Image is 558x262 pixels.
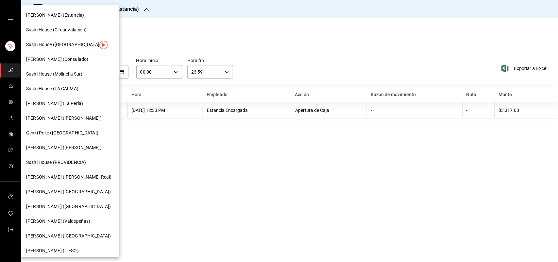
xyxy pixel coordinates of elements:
[26,159,86,166] span: Sushi House (PROVIDENCIA)
[21,184,119,199] div: [PERSON_NAME] ([GEOGRAPHIC_DATA])
[26,203,111,210] span: [PERSON_NAME] ([GEOGRAPHIC_DATA])
[21,81,119,96] div: Sushi House (LA CALMA)
[21,126,119,140] div: Genki Poke ([GEOGRAPHIC_DATA])
[21,199,119,214] div: [PERSON_NAME] ([GEOGRAPHIC_DATA])
[21,67,119,81] div: Sushi House (Molinella Sur)
[21,23,119,37] div: Sushi House (Circunvalación)
[21,243,119,258] div: [PERSON_NAME] (ITESO)
[26,144,102,151] span: [PERSON_NAME] ([PERSON_NAME])
[21,8,119,23] div: [PERSON_NAME] (Estancia)
[21,52,119,67] div: [PERSON_NAME] (Consulado)
[99,41,108,49] img: Tooltip marker
[21,37,119,52] div: Sushi House ([GEOGRAPHIC_DATA])
[26,115,102,122] span: [PERSON_NAME] ([PERSON_NAME])
[26,71,83,78] span: Sushi House (Molinella Sur)
[26,174,111,181] span: [PERSON_NAME] ([PERSON_NAME] Real)
[21,96,119,111] div: [PERSON_NAME] (La Perla)
[21,214,119,229] div: [PERSON_NAME] (Valdepeñas)
[26,56,88,63] span: [PERSON_NAME] (Consulado)
[26,26,87,33] span: Sushi House (Circunvalación)
[26,100,83,107] span: [PERSON_NAME] (La Perla)
[21,140,119,155] div: [PERSON_NAME] ([PERSON_NAME])
[26,233,111,239] span: [PERSON_NAME] ([GEOGRAPHIC_DATA])
[26,41,101,48] span: Sushi House ([GEOGRAPHIC_DATA])
[26,188,111,195] span: [PERSON_NAME] ([GEOGRAPHIC_DATA])
[26,218,90,225] span: [PERSON_NAME] (Valdepeñas)
[26,247,79,254] span: [PERSON_NAME] (ITESO)
[26,12,84,19] span: [PERSON_NAME] (Estancia)
[26,130,98,136] span: Genki Poke ([GEOGRAPHIC_DATA])
[21,229,119,243] div: [PERSON_NAME] ([GEOGRAPHIC_DATA])
[26,85,78,92] span: Sushi House (LA CALMA)
[21,170,119,184] div: [PERSON_NAME] ([PERSON_NAME] Real)
[21,155,119,170] div: Sushi House (PROVIDENCIA)
[21,111,119,126] div: [PERSON_NAME] ([PERSON_NAME])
